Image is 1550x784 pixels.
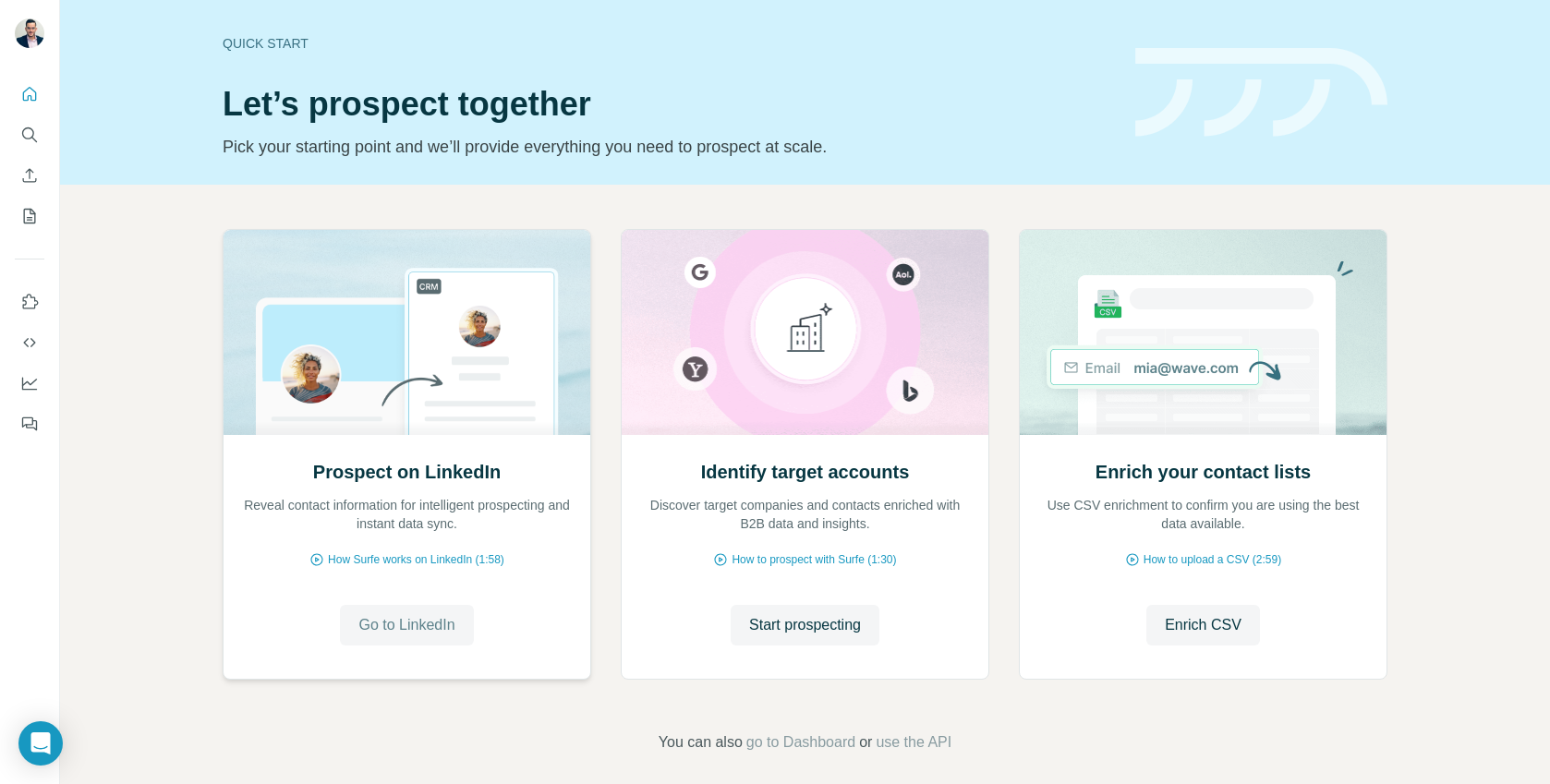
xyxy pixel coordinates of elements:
[876,731,951,754] button: use the API
[313,459,501,485] h2: Prospect on LinkedIn
[223,34,1113,53] div: Quick start
[223,86,1113,123] h1: Let’s prospect together
[223,230,591,435] img: Prospect on LinkedIn
[640,496,970,533] p: Discover target companies and contacts enriched with B2B data and insights.
[15,285,44,319] button: Use Surfe on LinkedIn
[659,731,743,754] span: You can also
[1038,496,1368,533] p: Use CSV enrichment to confirm you are using the best data available.
[15,199,44,233] button: My lists
[18,721,63,766] div: Open Intercom Messenger
[621,230,989,435] img: Identify target accounts
[1019,230,1387,435] img: Enrich your contact lists
[15,407,44,440] button: Feedback
[746,731,855,754] button: go to Dashboard
[15,18,44,48] img: Avatar
[1146,605,1260,645] button: Enrich CSV
[242,496,572,533] p: Reveal contact information for intelligent prospecting and instant data sync.
[701,459,910,485] h2: Identify target accounts
[340,605,473,645] button: Go to LinkedIn
[749,614,861,636] span: Start prospecting
[732,551,896,568] span: How to prospect with Surfe (1:30)
[223,134,1113,160] p: Pick your starting point and we’ll provide everything you need to prospect at scale.
[1165,614,1241,636] span: Enrich CSV
[1096,459,1311,485] h2: Enrich your contact lists
[15,326,44,359] button: Use Surfe API
[328,551,504,568] span: How Surfe works on LinkedIn (1:58)
[15,159,44,192] button: Enrich CSV
[15,367,44,400] button: Dashboard
[1144,551,1281,568] span: How to upload a CSV (2:59)
[731,605,879,645] button: Start prospecting
[358,614,454,636] span: Go to LinkedIn
[15,78,44,111] button: Quick start
[1135,48,1387,138] img: banner
[859,731,872,754] span: or
[15,118,44,151] button: Search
